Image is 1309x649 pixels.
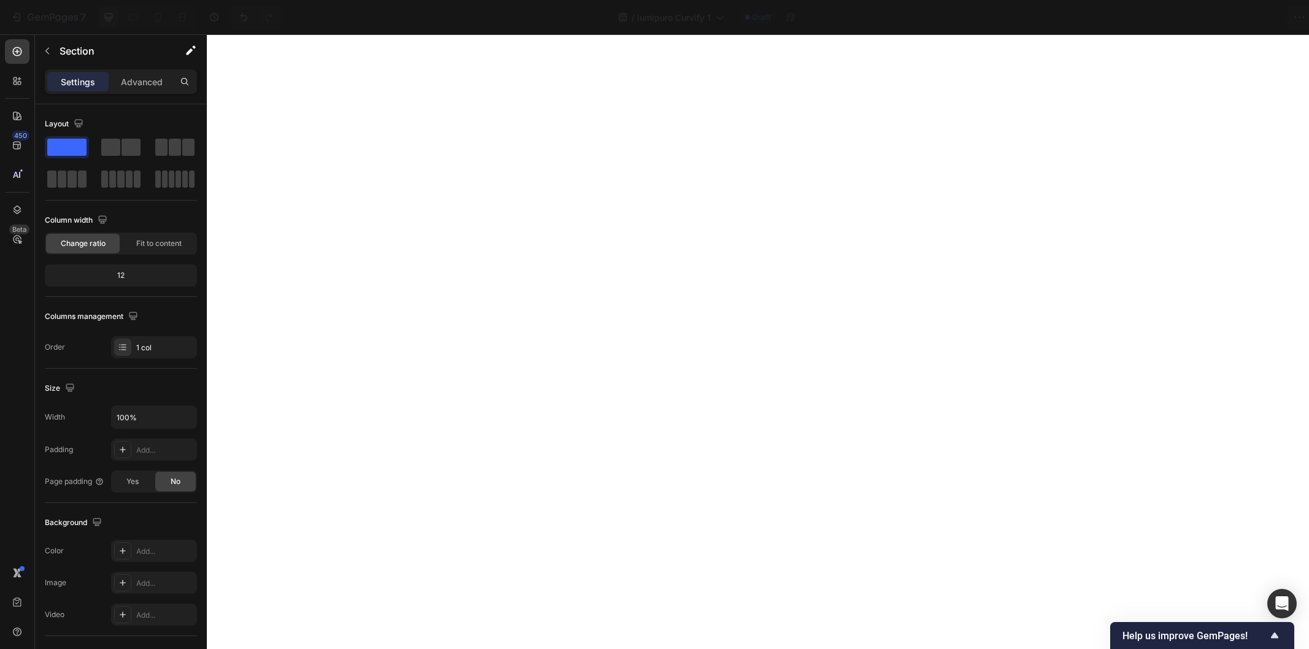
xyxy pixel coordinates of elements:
span: Help us improve GemPages! [1122,630,1267,642]
div: Add... [136,610,194,621]
div: Column width [45,212,110,229]
span: Fit to content [136,238,182,249]
span: Save [1192,12,1213,23]
div: Beta [9,225,29,234]
div: Image [45,577,66,588]
p: Settings [61,75,95,88]
span: Yes [126,476,139,487]
div: Order [45,342,65,353]
div: 1 col [136,342,194,353]
span: / [631,11,635,24]
div: Publish [1238,11,1268,24]
div: Page padding [45,476,104,487]
div: Undo/Redo [231,5,281,29]
div: Width [45,412,65,423]
div: 12 [47,267,195,284]
div: Layout [45,116,86,132]
button: Publish [1227,5,1279,29]
button: Save [1182,5,1222,29]
p: Advanced [121,75,163,88]
div: Padding [45,444,73,455]
div: 450 [12,131,29,140]
span: Change ratio [61,238,106,249]
p: 7 [80,10,86,25]
input: Auto [112,406,196,428]
div: Add... [136,578,194,589]
div: Color [45,545,64,556]
span: No [171,476,180,487]
div: Background [45,515,104,531]
div: Video [45,609,64,620]
p: Section [60,44,160,58]
button: 7 [5,5,91,29]
iframe: Design area [207,34,1309,649]
span: lumipuro Curvify 1 [637,11,711,24]
button: Show survey - Help us improve GemPages! [1122,628,1282,643]
div: Add... [136,546,194,557]
div: Columns management [45,309,141,325]
div: Size [45,380,77,397]
span: Draft [752,12,771,23]
div: Add... [136,445,194,456]
div: Open Intercom Messenger [1267,589,1297,618]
